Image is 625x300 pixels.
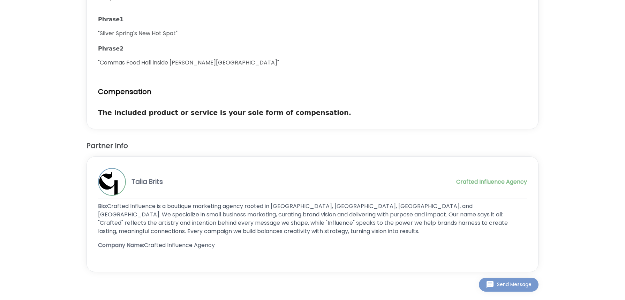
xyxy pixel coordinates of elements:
p: Crafted Influence Agency [144,241,215,249]
div: Send Message [486,280,532,289]
div: Bio: [98,202,527,236]
p: The included product or service is your sole form of compensation. [98,108,527,118]
p: Talia Brits [131,177,163,187]
a: Crafted Influence Agency [456,178,527,186]
div: Phrase 1 [98,15,527,24]
p: Crafted Influence is a boutique marketing agency rooted in [GEOGRAPHIC_DATA], [GEOGRAPHIC_DATA], ... [98,202,508,235]
div: Company Name: [98,241,527,249]
div: " Silver Spring's New Hot Spot " [98,29,527,38]
h2: Compensation [98,86,527,97]
img: Profile [99,169,125,195]
h2: Partner Info [86,140,539,151]
button: Send Message [479,278,539,292]
div: " Commas Food Hall inside [PERSON_NAME][GEOGRAPHIC_DATA] " [98,59,527,67]
div: Phrase 2 [98,45,527,53]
